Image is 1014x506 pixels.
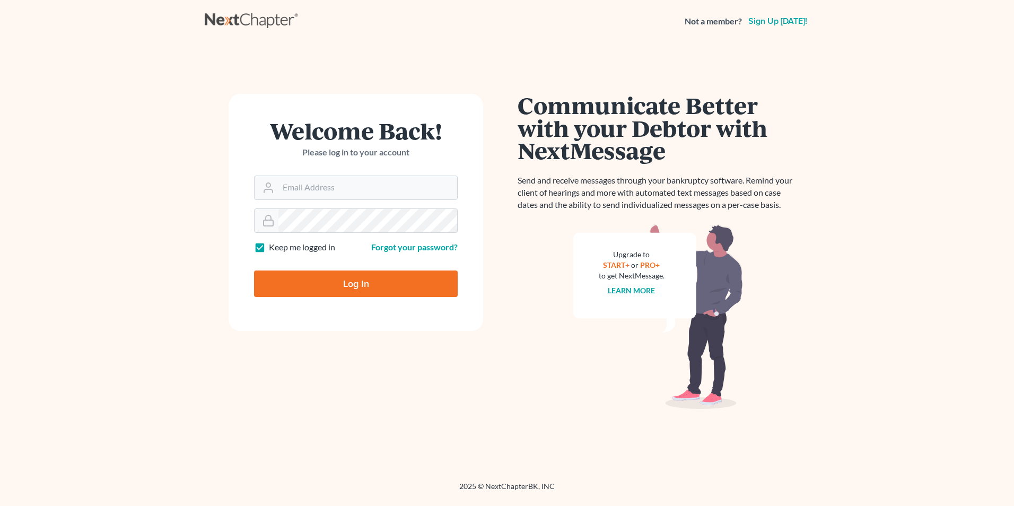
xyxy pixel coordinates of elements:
[518,175,799,211] p: Send and receive messages through your bankruptcy software. Remind your client of hearings and mo...
[269,241,335,254] label: Keep me logged in
[632,260,639,269] span: or
[254,146,458,159] p: Please log in to your account
[518,94,799,162] h1: Communicate Better with your Debtor with NextMessage
[685,15,742,28] strong: Not a member?
[599,249,665,260] div: Upgrade to
[746,17,809,25] a: Sign up [DATE]!
[278,176,457,199] input: Email Address
[604,260,630,269] a: START+
[599,271,665,281] div: to get NextMessage.
[573,224,743,409] img: nextmessage_bg-59042aed3d76b12b5cd301f8e5b87938c9018125f34e5fa2b7a6b67550977c72.svg
[371,242,458,252] a: Forgot your password?
[608,286,655,295] a: Learn more
[205,481,809,500] div: 2025 © NextChapterBK, INC
[254,119,458,142] h1: Welcome Back!
[641,260,660,269] a: PRO+
[254,271,458,297] input: Log In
